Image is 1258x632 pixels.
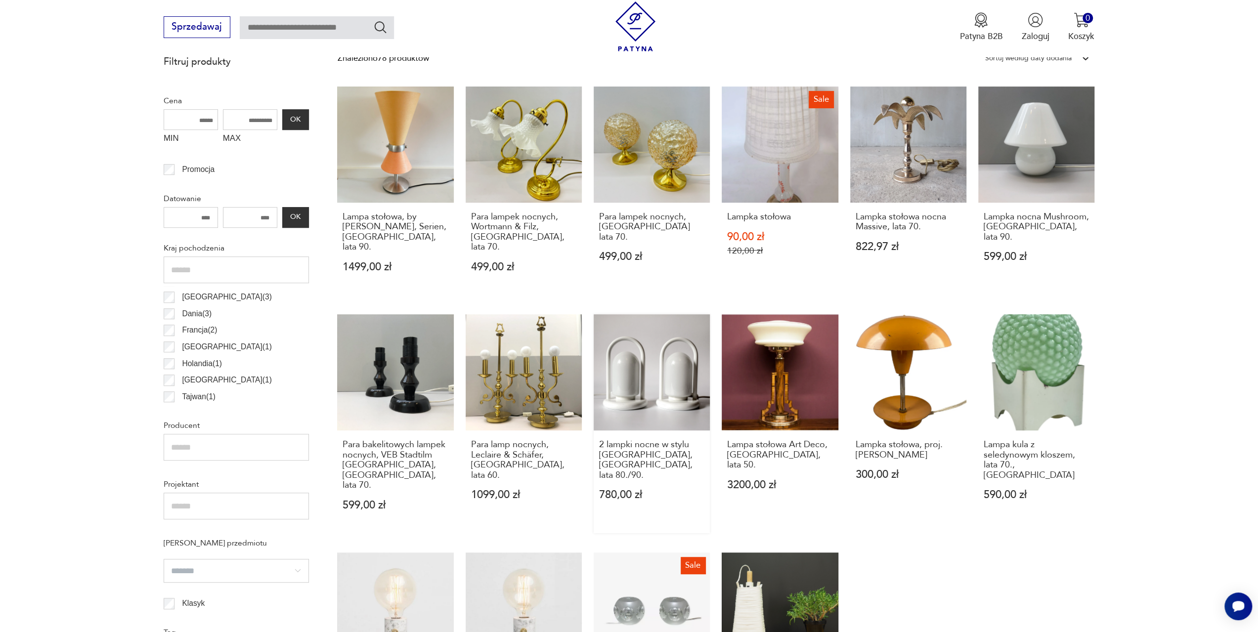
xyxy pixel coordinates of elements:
a: Para lamp nocnych, Leclaire & Schäfer, Niemcy, lata 60.Para lamp nocnych, Leclaire & Schäfer, [GE... [466,314,582,533]
a: Ikona medaluPatyna B2B [959,12,1002,42]
h3: Lampka stołowa, proj. [PERSON_NAME] [855,440,961,460]
p: Projektant [164,478,309,491]
button: Szukaj [373,20,388,34]
h3: Para lampek nocnych, [GEOGRAPHIC_DATA] lata 70. [599,212,705,242]
h3: Lampka stołowa nocna Massive, lata 70. [855,212,961,232]
p: [GEOGRAPHIC_DATA] ( 1 ) [182,374,271,386]
p: Producent [164,419,309,432]
div: Sortuj według daty dodania [985,52,1072,65]
img: Patyna - sklep z meblami i dekoracjami vintage [610,1,660,51]
p: [GEOGRAPHIC_DATA] ( 1 ) [182,340,271,353]
p: 1499,00 zł [343,262,448,272]
p: Zaloguj [1022,31,1049,42]
iframe: Smartsupp widget button [1224,592,1252,620]
h3: Lampka nocna Mushroom, [GEOGRAPHIC_DATA], lata 90. [984,212,1089,242]
h3: Lampa stołowa, by [PERSON_NAME], Serien, [GEOGRAPHIC_DATA], lata 90. [343,212,448,253]
p: 300,00 zł [855,469,961,480]
p: 590,00 zł [984,490,1089,500]
p: 3200,00 zł [727,480,833,490]
p: Datowanie [164,192,309,205]
button: Zaloguj [1022,12,1049,42]
a: Lampka stołowa, proj. A.GałeckiLampka stołowa, proj. [PERSON_NAME]300,00 zł [850,314,966,533]
p: Promocja [182,163,215,176]
a: Lampa stołowa Art Deco, Polska, lata 50.Lampa stołowa Art Deco, [GEOGRAPHIC_DATA], lata 50.3200,0... [722,314,838,533]
button: 0Koszyk [1068,12,1094,42]
p: Tajwan ( 1 ) [182,390,216,403]
p: Francja ( 2 ) [182,324,217,337]
p: [PERSON_NAME] przedmiotu [164,537,309,549]
a: SaleLampka stołowaLampka stołowa90,00 zł120,00 zł [722,86,838,295]
p: Cena [164,94,309,107]
a: Lampa kula z seledynowym kloszem, lata 70., PolskaLampa kula z seledynowym kloszem, lata 70., [GE... [978,314,1094,533]
p: Patyna B2B [959,31,1002,42]
p: 90,00 zł [727,232,833,242]
a: Sprzedawaj [164,24,230,32]
a: Para lampek nocnych, Wortmann & Filz, Niemcy, lata 70.Para lampek nocnych, Wortmann & Filz, [GEOG... [466,86,582,295]
label: MAX [223,130,277,149]
p: 120,00 zł [727,246,833,256]
h3: Lampa kula z seledynowym kloszem, lata 70., [GEOGRAPHIC_DATA] [984,440,1089,480]
p: 1099,00 zł [471,490,577,500]
p: 822,97 zł [855,242,961,252]
p: 599,00 zł [343,500,448,510]
p: 499,00 zł [599,252,705,262]
label: MIN [164,130,218,149]
a: Para bakelitowych lampek nocnych, VEB Stadtilm Ruhla, Niemcy, lata 70.Para bakelitowych lampek no... [337,314,453,533]
p: Koszyk [1068,31,1094,42]
h3: Lampka stołowa [727,212,833,222]
a: Para lampek nocnych, Niemcy lata 70.Para lampek nocnych, [GEOGRAPHIC_DATA] lata 70.499,00 zł [594,86,710,295]
p: Dania ( 3 ) [182,307,212,320]
p: [GEOGRAPHIC_DATA] ( 3 ) [182,291,271,303]
h3: Para bakelitowych lampek nocnych, VEB Stadtilm [GEOGRAPHIC_DATA], [GEOGRAPHIC_DATA], lata 70. [343,440,448,490]
p: 599,00 zł [984,252,1089,262]
h3: Para lamp nocnych, Leclaire & Schäfer, [GEOGRAPHIC_DATA], lata 60. [471,440,577,480]
p: Holandia ( 1 ) [182,357,222,370]
a: Lampka stołowa nocna Massive, lata 70.Lampka stołowa nocna Massive, lata 70.822,97 zł [850,86,966,295]
a: Lampka nocna Mushroom, Niemcy, lata 90.Lampka nocna Mushroom, [GEOGRAPHIC_DATA], lata 90.599,00 zł [978,86,1094,295]
button: OK [282,207,309,228]
p: Klasyk [182,597,205,610]
h3: Para lampek nocnych, Wortmann & Filz, [GEOGRAPHIC_DATA], lata 70. [471,212,577,253]
img: Ikona koszyka [1074,12,1089,28]
a: Lampa stołowa, by Jean-Marc Da Costa, Serien, Niemcy, lata 90.Lampa stołowa, by [PERSON_NAME], Se... [337,86,453,295]
p: Kraj pochodzenia [164,242,309,254]
button: OK [282,109,309,130]
p: Filtruj produkty [164,55,309,68]
h3: Lampa stołowa Art Deco, [GEOGRAPHIC_DATA], lata 50. [727,440,833,470]
div: Znaleziono 78 produktów [337,52,429,65]
div: 0 [1083,13,1093,23]
button: Patyna B2B [959,12,1002,42]
p: 499,00 zł [471,262,577,272]
img: Ikona medalu [973,12,989,28]
button: Sprzedawaj [164,16,230,38]
img: Ikonka użytkownika [1028,12,1043,28]
a: 2 lampki nocne w stylu Memphis, Belgia, lata 80./90.2 lampki nocne w stylu [GEOGRAPHIC_DATA], [GE... [594,314,710,533]
p: 780,00 zł [599,490,705,500]
h3: 2 lampki nocne w stylu [GEOGRAPHIC_DATA], [GEOGRAPHIC_DATA], lata 80./90. [599,440,705,480]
